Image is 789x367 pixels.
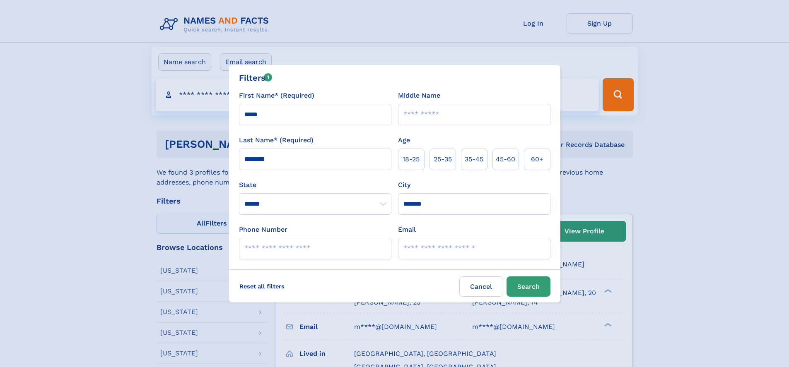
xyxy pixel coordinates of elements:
[531,154,543,164] span: 60+
[398,180,410,190] label: City
[398,135,410,145] label: Age
[398,91,440,101] label: Middle Name
[465,154,483,164] span: 35‑45
[234,276,290,296] label: Reset all filters
[434,154,452,164] span: 25‑35
[398,225,416,235] label: Email
[239,72,273,84] div: Filters
[507,276,550,297] button: Search
[239,225,287,235] label: Phone Number
[239,135,314,145] label: Last Name* (Required)
[459,276,503,297] label: Cancel
[239,180,391,190] label: State
[496,154,515,164] span: 45‑60
[403,154,420,164] span: 18‑25
[239,91,314,101] label: First Name* (Required)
